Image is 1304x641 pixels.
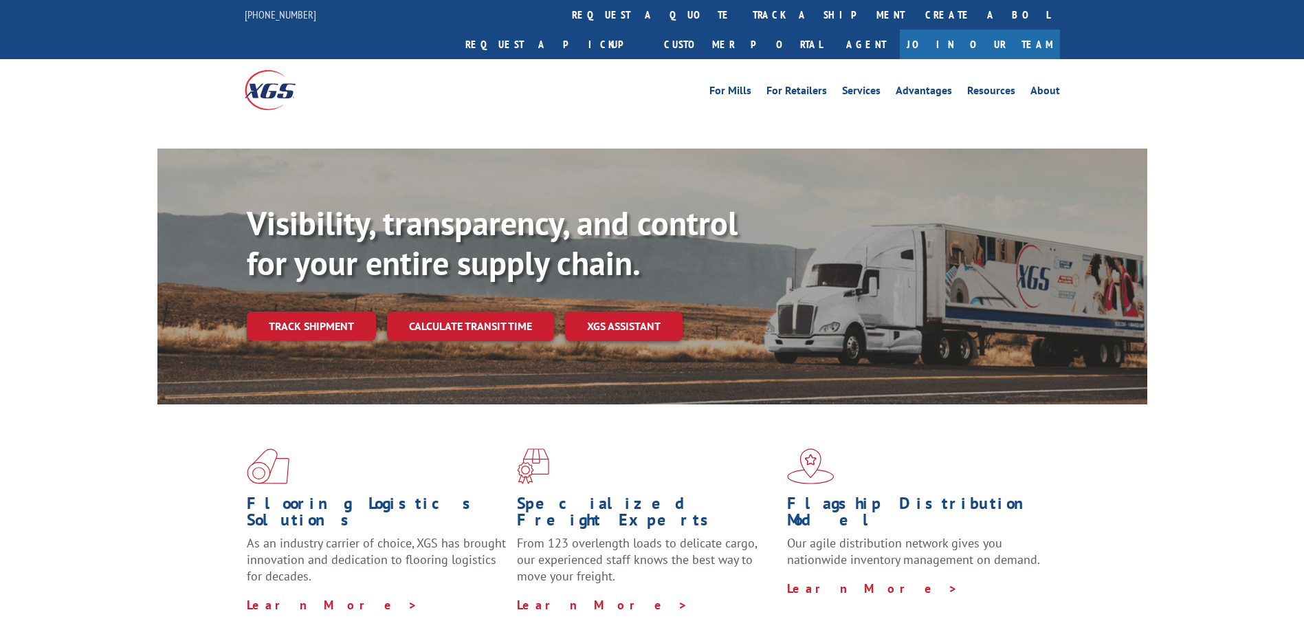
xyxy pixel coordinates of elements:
[787,448,835,484] img: xgs-icon-flagship-distribution-model-red
[967,85,1015,100] a: Resources
[517,597,688,613] a: Learn More >
[896,85,952,100] a: Advantages
[247,597,418,613] a: Learn More >
[455,30,654,59] a: Request a pickup
[787,535,1040,567] span: Our agile distribution network gives you nationwide inventory management on demand.
[517,448,549,484] img: xgs-icon-focused-on-flooring-red
[565,312,683,341] a: XGS ASSISTANT
[247,495,507,535] h1: Flooring Logistics Solutions
[247,202,738,284] b: Visibility, transparency, and control for your entire supply chain.
[654,30,832,59] a: Customer Portal
[1030,85,1060,100] a: About
[766,85,827,100] a: For Retailers
[900,30,1060,59] a: Join Our Team
[787,495,1047,535] h1: Flagship Distribution Model
[709,85,751,100] a: For Mills
[247,312,376,340] a: Track shipment
[245,8,316,21] a: [PHONE_NUMBER]
[517,535,777,596] p: From 123 overlength loads to delicate cargo, our experienced staff knows the best way to move you...
[517,495,777,535] h1: Specialized Freight Experts
[842,85,881,100] a: Services
[787,580,958,596] a: Learn More >
[832,30,900,59] a: Agent
[387,312,554,341] a: Calculate transit time
[247,448,289,484] img: xgs-icon-total-supply-chain-intelligence-red
[247,535,506,584] span: As an industry carrier of choice, XGS has brought innovation and dedication to flooring logistics...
